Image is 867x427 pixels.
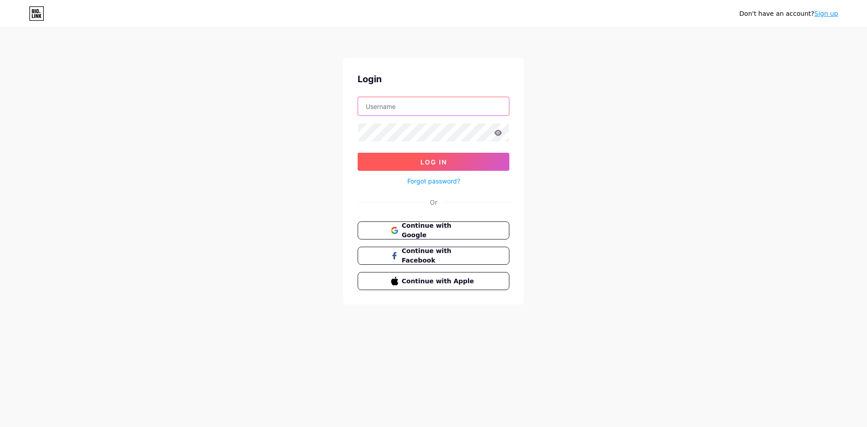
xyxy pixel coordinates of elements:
button: Log In [358,153,509,171]
a: Forgot password? [407,176,460,186]
button: Continue with Facebook [358,247,509,265]
a: Sign up [814,10,838,17]
div: Don't have an account? [739,9,838,19]
button: Continue with Google [358,221,509,239]
div: Or [430,197,437,207]
span: Continue with Facebook [402,246,476,265]
span: Continue with Google [402,221,476,240]
span: Log In [420,158,447,166]
span: Continue with Apple [402,277,476,286]
input: Username [358,97,509,115]
button: Continue with Apple [358,272,509,290]
div: Login [358,72,509,86]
